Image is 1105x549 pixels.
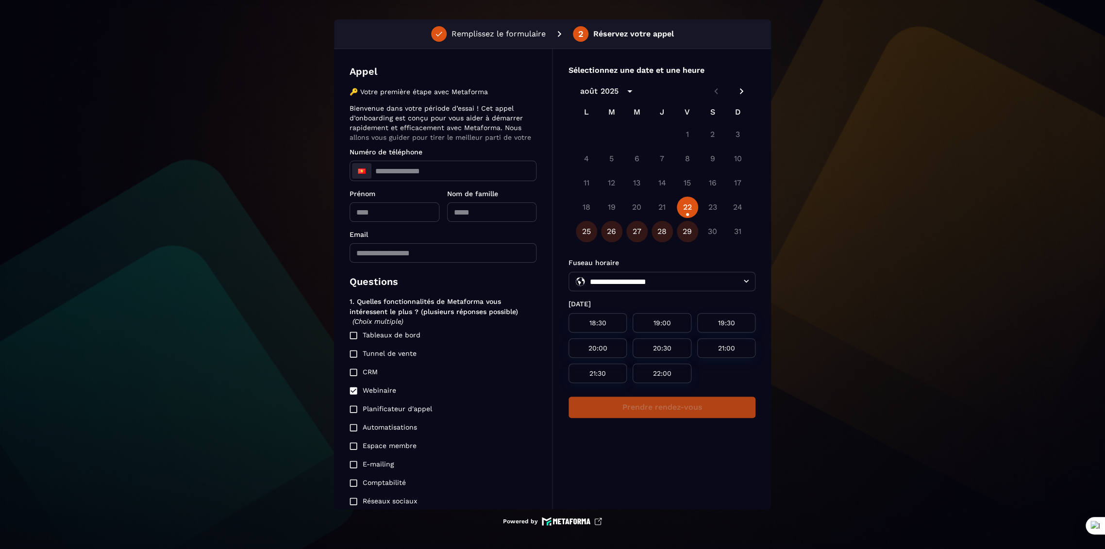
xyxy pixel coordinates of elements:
p: 19:00 [644,319,679,327]
span: (Choix multiple) [352,317,403,325]
label: Webinaire [344,382,527,400]
label: Planificateur d'appel [344,400,527,418]
button: 25 août 2025 [576,221,597,242]
label: Tunnel de vente [344,345,527,363]
p: 21:30 [580,369,615,377]
label: Réseaux sociaux [344,492,527,511]
span: M [603,102,620,122]
div: 2025 [601,85,619,97]
span: S [704,102,721,122]
button: 22 août 2025 [677,197,698,218]
span: D [729,102,747,122]
button: 29 août 2025 [677,221,698,242]
p: Bienvenue dans votre période d’essai ! Cet appel d’onboarding est conçu pour vous aider à démarre... [350,103,534,152]
span: M [628,102,646,122]
p: 20:30 [644,344,679,352]
p: Réservez votre appel [593,28,674,40]
div: 2 [578,30,584,38]
p: [DATE] [569,299,755,309]
button: 27 août 2025 [626,221,648,242]
p: 🔑 Votre première étape avec Metaforma [350,87,534,97]
label: Tableaux de bord [344,326,527,345]
p: 20:00 [580,344,615,352]
label: Comptabilité [344,474,527,492]
p: Questions [350,274,536,289]
label: CRM [344,363,527,382]
span: L [578,102,595,122]
p: 21:00 [709,344,744,352]
p: Fuseau horaire [569,258,755,268]
button: Next month [733,83,750,100]
label: Espace membre [344,437,527,455]
span: 1. Quelles fonctionnalités de Metaforma vous intéressent le plus ? (plusieurs réponses possible) [350,298,518,315]
button: 28 août 2025 [652,221,673,242]
p: Sélectionnez une date et une heure [569,65,755,76]
div: Vietnam: + 84 [352,163,371,179]
p: Remplissez le formulaire [452,28,546,40]
p: 19:30 [709,319,744,327]
label: E-mailing [344,455,527,474]
span: Prénom [350,190,375,198]
p: Appel [350,65,377,78]
span: Nom de famille [447,190,498,198]
button: Open [740,275,752,287]
a: Powered by [503,517,602,526]
button: 26 août 2025 [601,221,622,242]
p: 18:30 [580,319,615,327]
p: Powered by [503,517,538,525]
div: août [580,85,598,97]
span: Numéro de téléphone [350,148,422,156]
span: Email [350,231,368,238]
span: J [653,102,671,122]
label: Automatisations [344,418,527,437]
span: V [679,102,696,122]
button: calendar view is open, switch to year view [621,83,638,100]
p: 22:00 [644,369,679,377]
